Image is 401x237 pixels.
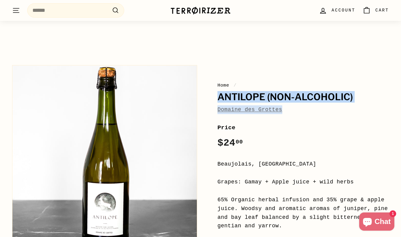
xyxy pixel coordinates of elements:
h1: Antilope (Non-Alcoholic) [217,92,389,102]
div: Grapes: Gamay + Apple juice + wild herbs [217,178,389,186]
label: Price [217,123,389,132]
inbox-online-store-chat: Shopify online store chat [357,212,396,232]
span: / [232,83,238,88]
nav: breadcrumbs [217,82,389,89]
span: Account [332,7,355,14]
a: Account [315,2,359,19]
a: Home [217,83,229,88]
a: Domaine des Grottes [217,107,282,113]
span: $24 [217,137,243,149]
a: Cart [359,2,393,19]
div: Beaujolais, [GEOGRAPHIC_DATA] [217,160,389,169]
span: Cart [375,7,389,14]
sup: 00 [236,139,243,145]
div: 65% Organic herbal infusion and 35% grape & apple juice. Woodsy and aromatic aromas of juniper, p... [217,196,389,230]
